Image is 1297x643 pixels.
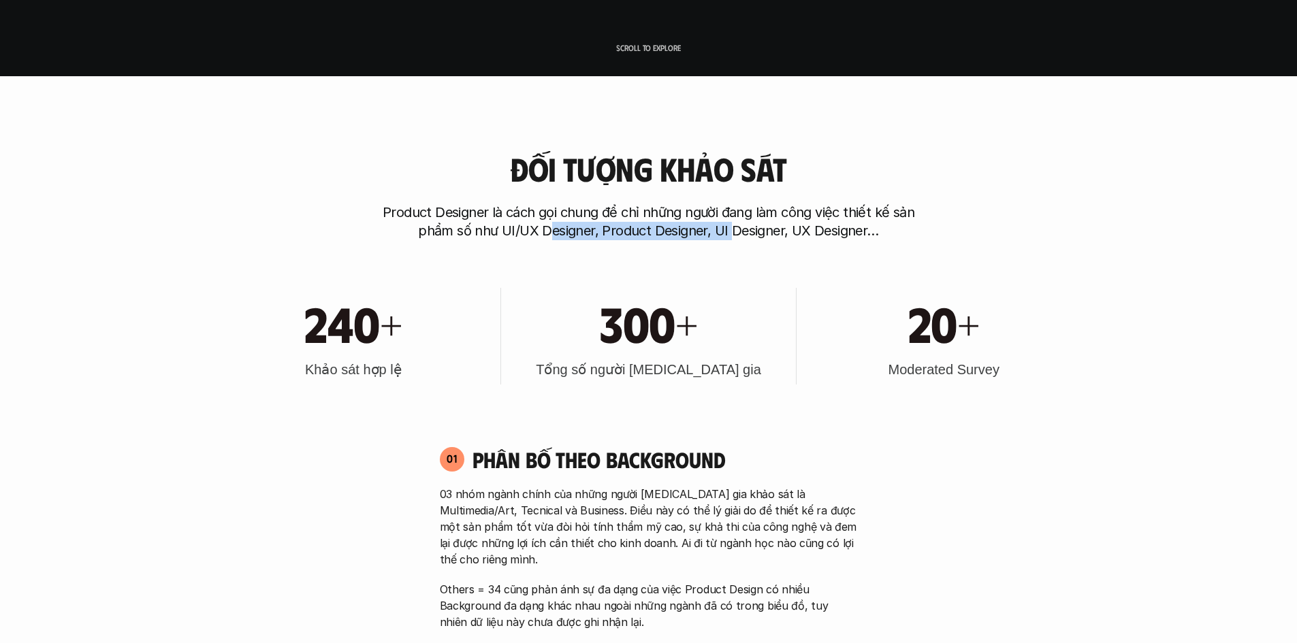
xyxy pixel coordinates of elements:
p: 03 nhóm ngành chính của những người [MEDICAL_DATA] gia khảo sát là Multimedia/Art, Tecnical và Bu... [440,486,858,567]
h1: 20+ [908,293,980,352]
h3: Đối tượng khảo sát [510,151,786,187]
h1: 300+ [600,293,697,352]
p: 01 [447,453,458,464]
h1: 240+ [304,293,402,352]
h3: Khảo sát hợp lệ [305,360,402,379]
p: Others = 34 cũng phản ánh sự đa dạng của việc Product Design có nhiều Background đa dạng khác nha... [440,581,858,630]
h4: Phân bố theo background [473,446,858,472]
p: Scroll to explore [616,43,681,52]
p: Product Designer là cách gọi chung để chỉ những người đang làm công việc thiết kế sản phẩm số như... [377,203,921,240]
h3: Tổng số người [MEDICAL_DATA] gia [536,360,761,379]
h3: Moderated Survey [888,360,999,379]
